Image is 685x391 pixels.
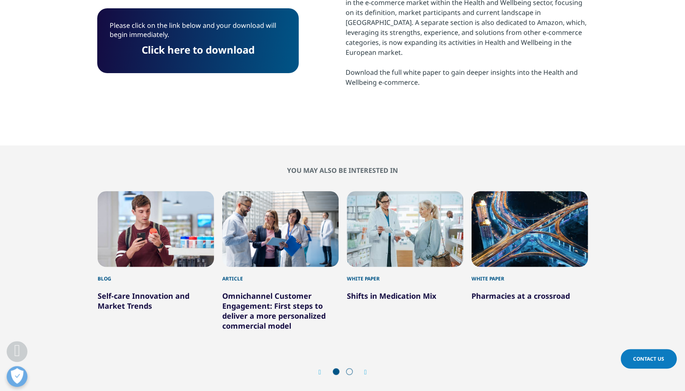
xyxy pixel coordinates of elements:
[110,21,286,45] p: Please click on the link below and your download will begin immediately.
[222,267,339,283] div: Article
[471,267,588,283] div: White Paper
[347,291,436,301] a: Shifts in Medication Mix
[98,267,214,283] div: Blog
[7,366,27,387] button: Präferenzen öffnen
[222,291,326,331] a: Omnichannel Customer Engagement: First steps to deliver a more personalized commercial model
[98,291,189,311] a: Self-care Innovation and Market Trends
[471,291,570,301] a: Pharmacies at a crossroad
[621,349,677,369] a: Contact Us
[347,191,463,331] div: 3 / 6
[142,43,255,57] a: Click here to download
[319,368,329,376] div: Previous slide
[98,166,588,175] h2: You may also be interested in
[222,191,339,331] div: 2 / 6
[633,355,664,362] span: Contact Us
[471,191,588,331] div: 4 / 6
[98,191,214,331] div: 1 / 6
[347,267,463,283] div: White Paper
[356,368,367,376] div: Next slide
